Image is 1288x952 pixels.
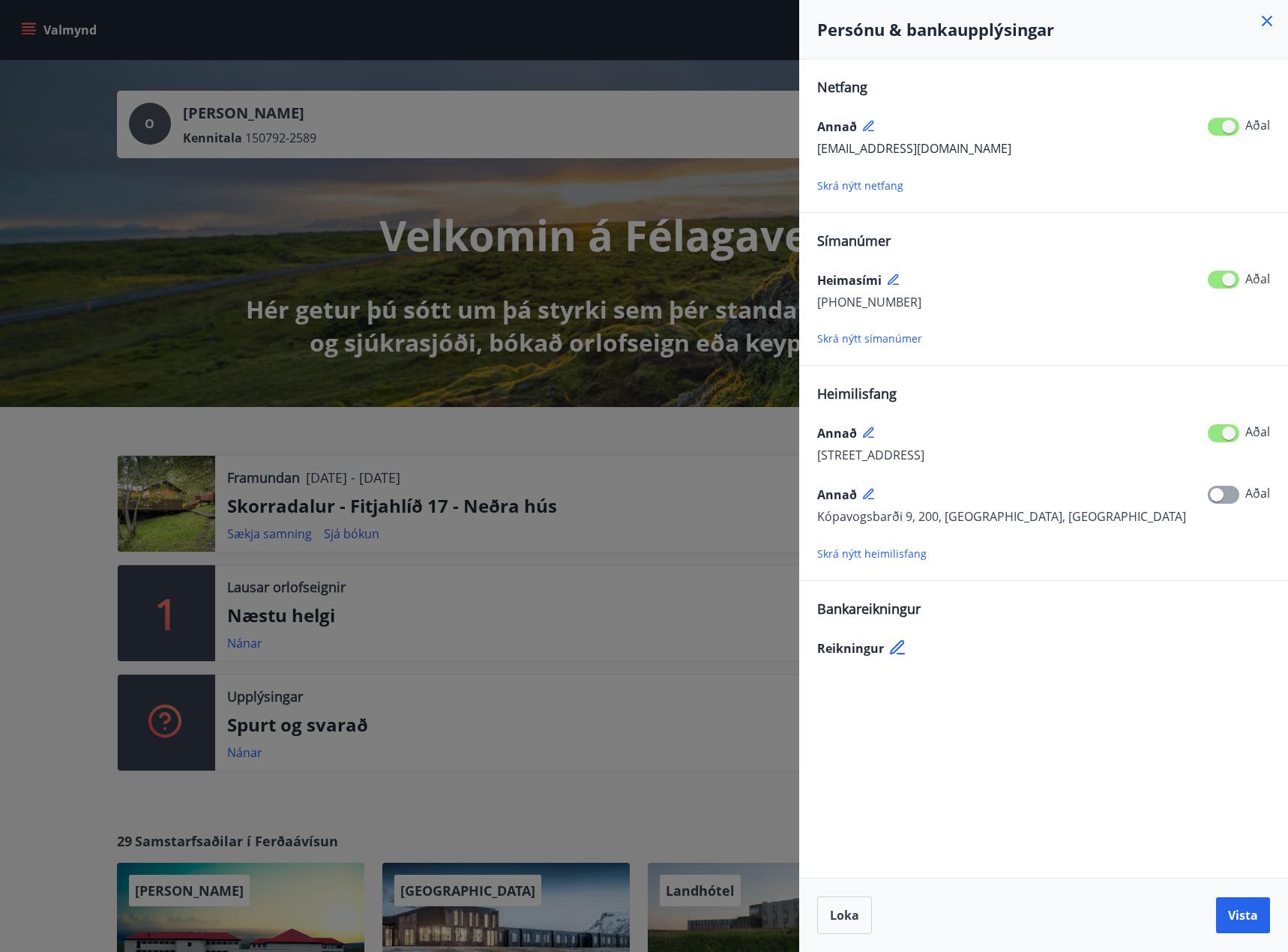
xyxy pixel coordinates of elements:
[817,600,921,618] span: Bankareikningur
[1216,897,1270,933] button: Vista
[817,272,882,289] span: Heimasími
[1245,485,1270,501] span: Aðal
[817,232,891,250] span: Símanúmer
[1228,907,1258,924] span: Vista
[817,78,867,96] span: Netfang
[817,640,884,657] span: Reikningur
[1245,271,1270,287] span: Aðal
[817,178,903,193] span: Skrá nýtt netfang
[817,385,897,403] span: Heimilisfang
[830,907,859,924] span: Loka
[1245,117,1270,133] span: Aðal
[817,897,872,934] button: Loka
[817,18,1270,40] h4: Persónu & bankaupplýsingar
[817,331,922,346] span: Skrá nýtt símanúmer
[1245,424,1270,440] span: Aðal
[817,508,1186,525] span: Kópavogsbarði 9, 200, [GEOGRAPHIC_DATA], [GEOGRAPHIC_DATA]
[817,425,857,442] span: Annað
[817,486,857,503] span: Annað
[817,447,924,463] span: [STREET_ADDRESS]
[817,294,921,310] span: [PHONE_NUMBER]
[817,546,927,561] span: Skrá nýtt heimilisfang
[817,140,1011,157] span: [EMAIL_ADDRESS][DOMAIN_NAME]
[817,118,857,135] span: Annað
